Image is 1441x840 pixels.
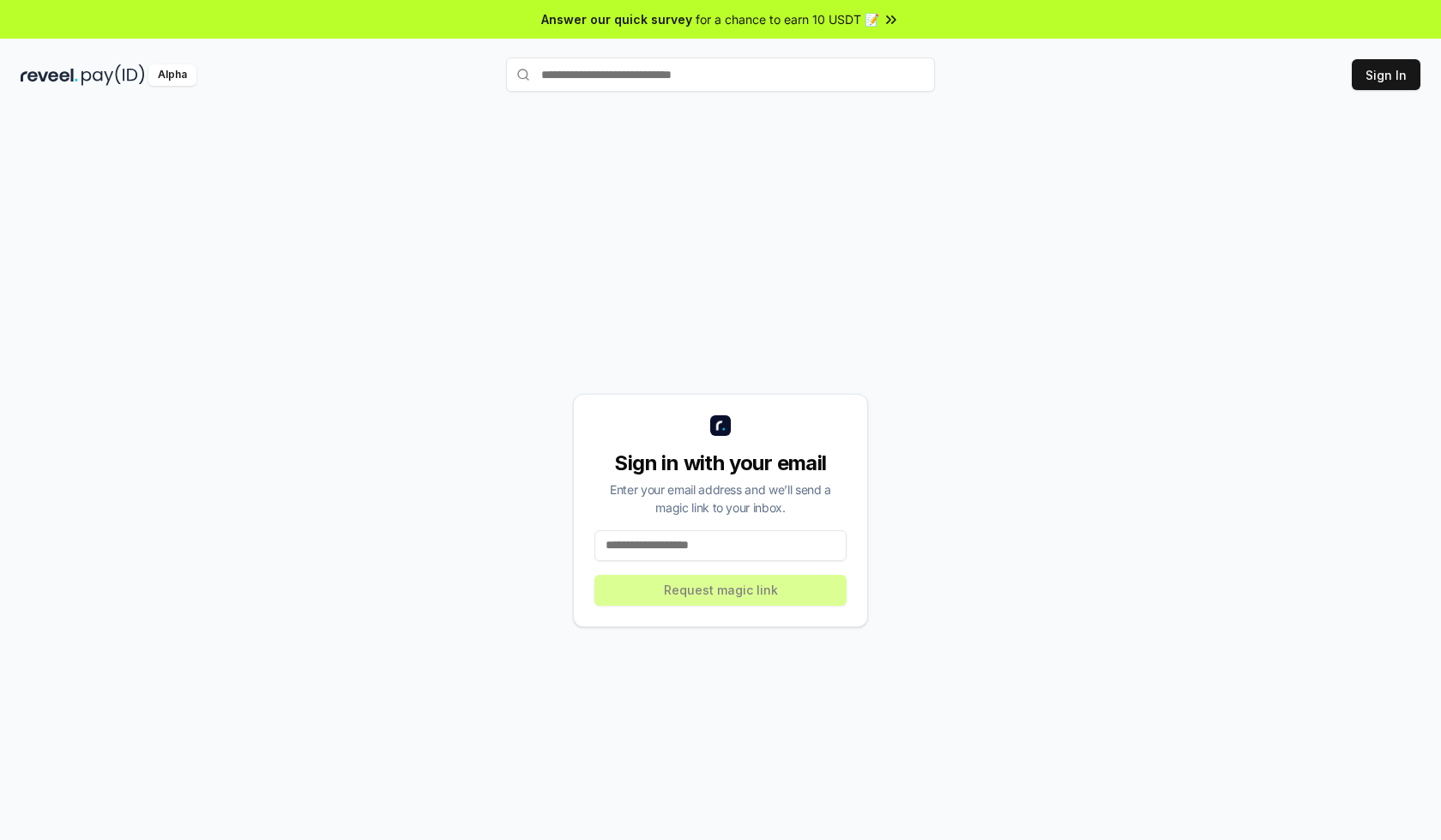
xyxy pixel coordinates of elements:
[1352,59,1420,90] button: Sign In
[81,64,145,86] img: pay_id
[710,415,731,436] img: logo_small
[21,64,78,86] img: reveel_dark
[148,64,196,86] div: Alpha
[696,10,879,28] span: for a chance to earn 10 USDT 📝
[594,450,847,477] div: Sign in with your email
[541,10,692,28] span: Answer our quick survey
[594,480,847,517] div: Enter your email address and we’ll send a magic link to your inbox.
